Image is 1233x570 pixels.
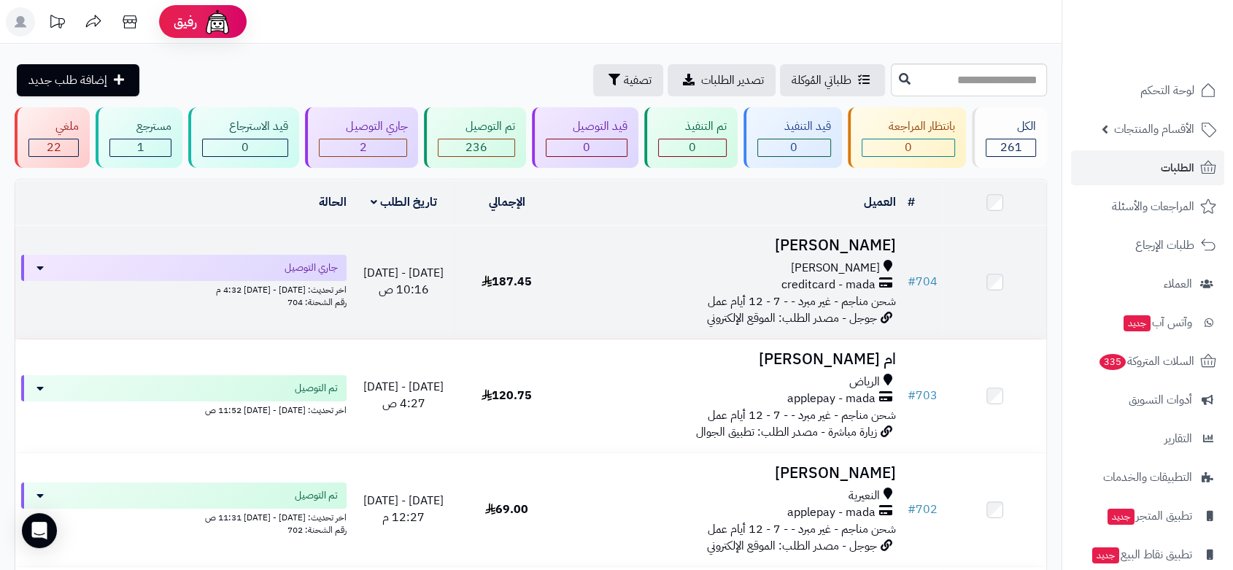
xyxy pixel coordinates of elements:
div: بانتظار المراجعة [862,118,955,135]
span: التطبيقات والخدمات [1103,467,1192,488]
span: إضافة طلب جديد [28,72,107,89]
a: أدوات التسويق [1071,382,1224,417]
button: تصفية [593,64,663,96]
a: #702 [908,501,938,518]
span: 261 [1000,139,1021,156]
span: 0 [905,139,912,156]
a: جاري التوصيل 2 [302,107,421,168]
a: تم التنفيذ 0 [641,107,741,168]
div: جاري التوصيل [319,118,407,135]
span: شحن مناجم - غير مبرد - - 7 - 12 أيام عمل [708,407,896,424]
div: اخر تحديث: [DATE] - [DATE] 11:52 ص [21,401,347,417]
a: ملغي 22 [12,107,93,168]
div: 0 [862,139,954,156]
div: اخر تحديث: [DATE] - [DATE] 4:32 م [21,281,347,296]
a: الحالة [319,193,347,211]
div: 236 [438,139,514,156]
a: طلبات الإرجاع [1071,228,1224,263]
span: جاري التوصيل [285,261,338,275]
span: تم التوصيل [295,488,338,503]
div: قيد التنفيذ [757,118,831,135]
span: لوحة التحكم [1140,80,1194,101]
span: # [908,501,916,518]
span: جديد [1124,315,1151,331]
span: جوجل - مصدر الطلب: الموقع الإلكتروني [707,537,877,555]
a: العملاء [1071,266,1224,301]
span: 0 [583,139,590,156]
span: [PERSON_NAME] [791,260,880,277]
a: إضافة طلب جديد [17,64,139,96]
div: 0 [659,139,726,156]
span: # [908,273,916,290]
h3: [PERSON_NAME] [564,237,896,254]
span: جوجل - مصدر الطلب: الموقع الإلكتروني [707,309,877,327]
div: 0 [546,139,627,156]
a: العميل [864,193,896,211]
span: [DATE] - [DATE] 10:16 ص [363,264,444,299]
span: طلباتي المُوكلة [792,72,851,89]
span: الأقسام والمنتجات [1114,119,1194,139]
span: creditcard - mada [781,277,876,293]
span: جديد [1108,509,1135,525]
span: الرياض [849,374,880,390]
span: تصدير الطلبات [701,72,764,89]
span: جديد [1092,547,1119,563]
a: #704 [908,273,938,290]
img: ai-face.png [203,7,232,36]
span: 187.45 [482,273,532,290]
span: أدوات التسويق [1129,390,1192,410]
span: 1 [137,139,144,156]
span: المراجعات والأسئلة [1112,196,1194,217]
a: تطبيق المتجرجديد [1071,498,1224,534]
h3: [PERSON_NAME] [564,465,896,482]
img: logo-2.png [1134,11,1219,42]
a: بانتظار المراجعة 0 [845,107,969,168]
div: 0 [758,139,830,156]
a: وآتس آبجديد [1071,305,1224,340]
div: 1 [110,139,171,156]
a: مسترجع 1 [93,107,185,168]
div: 2 [320,139,406,156]
span: 22 [47,139,61,156]
a: قيد التوصيل 0 [529,107,641,168]
h3: ام [PERSON_NAME] [564,351,896,368]
span: السلات المتروكة [1098,351,1194,371]
div: الكل [986,118,1036,135]
a: التطبيقات والخدمات [1071,460,1224,495]
div: 0 [203,139,287,156]
span: 236 [465,139,487,156]
span: تطبيق المتجر [1106,506,1192,526]
a: قيد التنفيذ 0 [741,107,845,168]
div: تم التوصيل [438,118,514,135]
span: 0 [241,139,249,156]
div: Open Intercom Messenger [22,513,57,548]
span: وآتس آب [1122,312,1192,333]
div: 22 [29,139,78,156]
a: السلات المتروكة335 [1071,344,1224,379]
span: applepay - mada [787,504,876,521]
span: النعيرية [849,488,880,504]
div: مسترجع [109,118,171,135]
span: الطلبات [1161,158,1194,178]
span: applepay - mada [787,390,876,407]
span: شحن مناجم - غير مبرد - - 7 - 12 أيام عمل [708,293,896,310]
span: العملاء [1164,274,1192,294]
a: قيد الاسترجاع 0 [185,107,302,168]
span: 120.75 [482,387,532,404]
span: التقارير [1164,428,1192,449]
span: رقم الشحنة: 702 [287,523,347,536]
span: 0 [790,139,797,156]
a: التقارير [1071,421,1224,456]
div: قيد التوصيل [546,118,627,135]
a: # [908,193,915,211]
span: تصفية [624,72,652,89]
a: المراجعات والأسئلة [1071,189,1224,224]
span: 69.00 [485,501,528,518]
span: زيارة مباشرة - مصدر الطلب: تطبيق الجوال [696,423,877,441]
a: الطلبات [1071,150,1224,185]
a: تصدير الطلبات [668,64,776,96]
span: تم التوصيل [295,381,338,396]
span: # [908,387,916,404]
span: [DATE] - [DATE] 12:27 م [363,492,444,526]
span: 2 [360,139,367,156]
